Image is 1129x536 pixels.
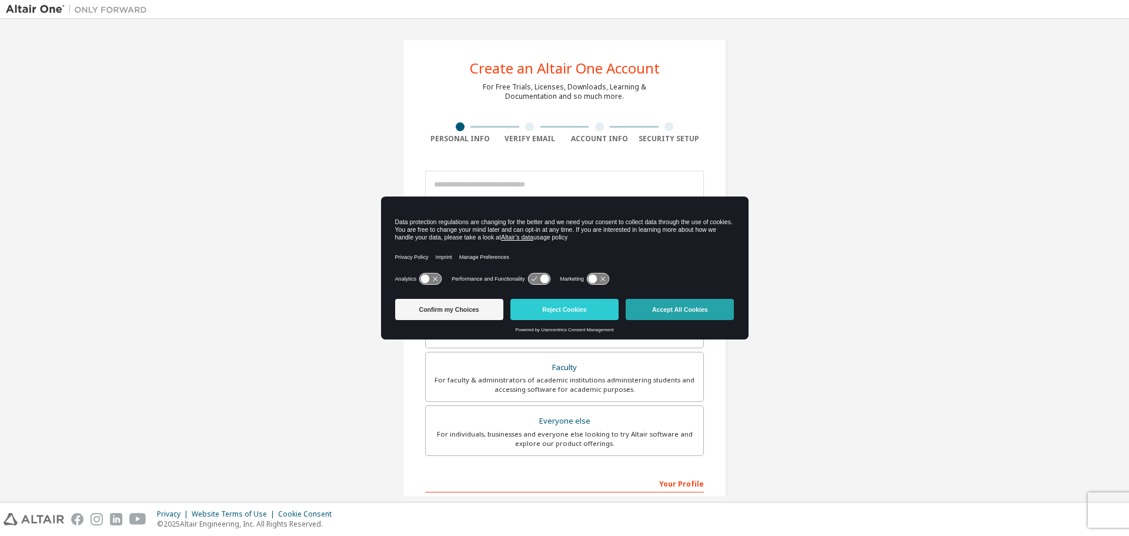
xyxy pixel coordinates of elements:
div: Personal Info [425,134,495,144]
p: © 2025 Altair Engineering, Inc. All Rights Reserved. [157,519,339,529]
div: For Free Trials, Licenses, Downloads, Learning & Documentation and so much more. [483,82,646,101]
img: linkedin.svg [110,513,122,525]
div: For individuals, businesses and everyone else looking to try Altair software and explore our prod... [433,430,696,448]
div: Everyone else [433,413,696,430]
div: Account Info [564,134,634,144]
div: Your Profile [425,474,704,492]
div: Create an Altair One Account [470,61,660,75]
div: Faculty [433,359,696,376]
img: instagram.svg [91,513,103,525]
img: youtube.svg [129,513,146,525]
img: altair_logo.svg [4,513,64,525]
img: facebook.svg [71,513,83,525]
div: Verify Email [495,134,565,144]
img: Altair One [6,4,153,15]
div: For faculty & administrators of academic institutions administering students and accessing softwa... [433,375,696,394]
div: Website Terms of Use [192,510,278,519]
div: Cookie Consent [278,510,339,519]
div: Security Setup [634,134,704,144]
div: Privacy [157,510,192,519]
